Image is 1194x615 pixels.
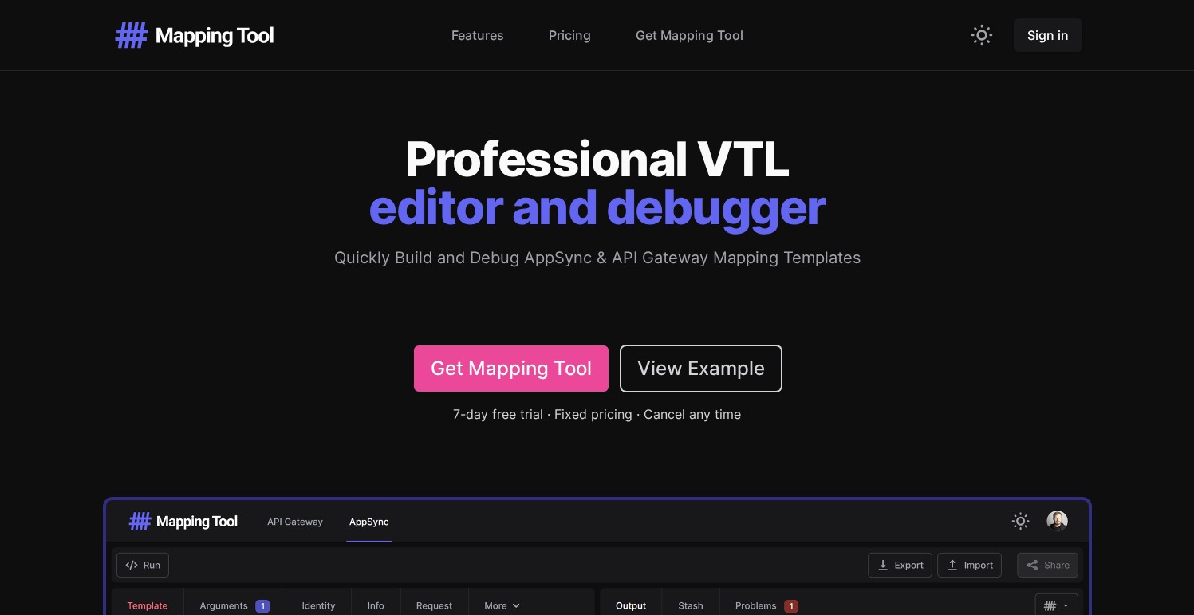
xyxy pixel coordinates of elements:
[549,26,591,45] a: Pricing
[414,345,609,392] a: Get Mapping Tool
[106,183,1089,231] span: editor and debugger
[291,246,904,269] p: Quickly Build and Debug AppSync & API Gateway Mapping Templates
[112,19,1082,51] nav: Global
[636,26,743,45] a: Get Mapping Tool
[451,26,504,45] a: Features
[621,346,781,391] a: View Example
[112,20,275,50] img: Mapping Tool
[1014,18,1082,52] a: Sign in
[453,404,741,424] div: 7-day free trial · Fixed pricing · Cancel any time
[106,135,1089,183] span: Professional VTL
